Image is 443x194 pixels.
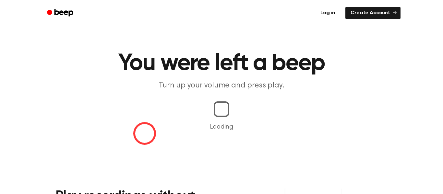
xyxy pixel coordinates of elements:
[345,7,401,19] a: Create Account
[314,6,341,20] a: Log in
[8,122,435,132] p: Loading
[97,80,346,91] p: Turn up your volume and press play.
[42,7,79,19] a: Beep
[55,52,388,75] h1: You were left a beep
